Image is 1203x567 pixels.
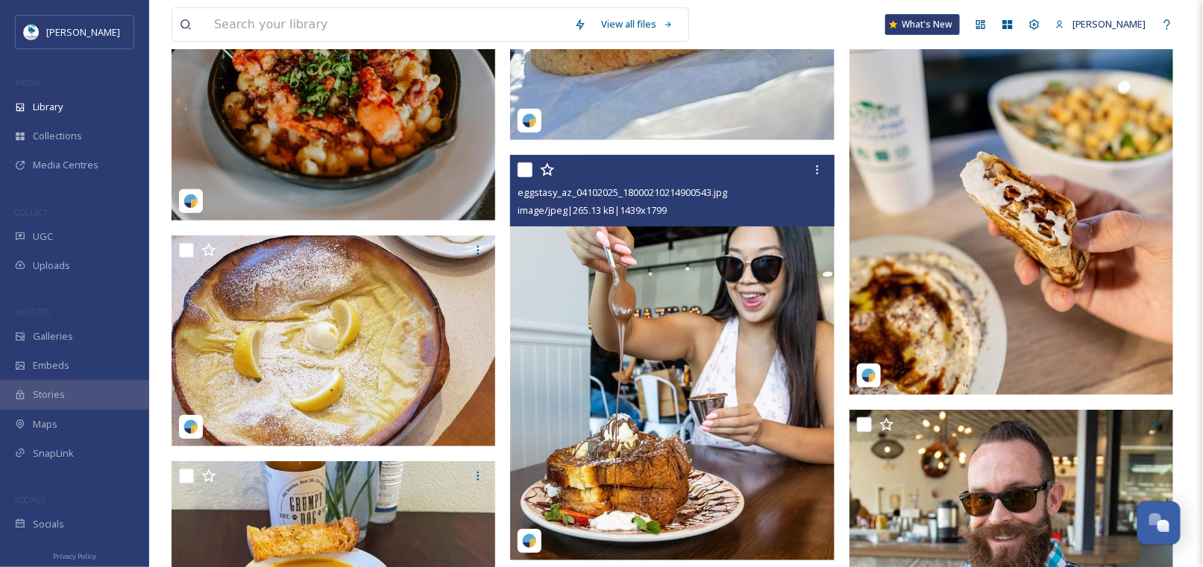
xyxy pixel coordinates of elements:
[33,158,98,172] span: Media Centres
[183,419,198,434] img: snapsea-logo.png
[1072,17,1146,31] span: [PERSON_NAME]
[33,417,57,431] span: Maps
[861,368,876,383] img: snapsea-logo.png
[15,494,45,505] span: SOCIALS
[33,100,63,114] span: Library
[522,113,537,128] img: snapsea-logo.png
[207,8,567,41] input: Search your library
[522,533,537,548] img: snapsea-logo.png
[518,186,727,199] span: eggstasy_az_04102025_18000210214900543.jpg
[33,259,70,273] span: Uploads
[172,235,496,446] img: feedmearizona_05072025_e8a358e8-189f-1645-2f4f-e95ab3be9203.jpg
[33,446,74,460] span: SnapLink
[15,77,41,88] span: MEDIA
[183,194,198,209] img: snapsea-logo.png
[1048,10,1154,39] a: [PERSON_NAME]
[33,358,69,373] span: Embeds
[46,25,120,39] span: [PERSON_NAME]
[518,203,667,217] span: image/jpeg | 265.13 kB | 1439 x 1799
[15,306,49,317] span: WIDGETS
[510,155,835,560] img: eggstasy_az_04102025_18000210214900543.jpg
[1137,501,1181,545] button: Open Chat
[53,551,96,561] span: Privacy Policy
[885,14,960,35] a: What's New
[15,206,47,218] span: COLLECT
[594,10,681,39] a: View all files
[33,329,73,343] span: Galleries
[33,387,65,402] span: Stories
[53,546,96,564] a: Privacy Policy
[33,129,82,143] span: Collections
[33,517,64,531] span: Socials
[33,229,53,244] span: UGC
[24,25,39,39] img: download.jpeg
